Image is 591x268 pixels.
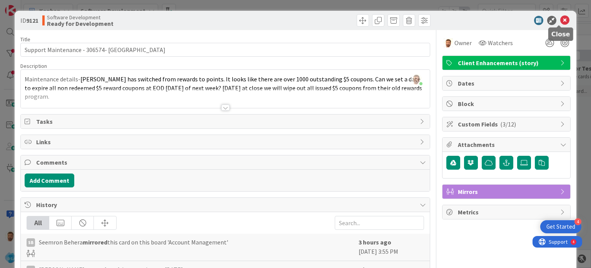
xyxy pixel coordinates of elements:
span: Owner [454,38,472,47]
span: Client Enhancements (story) [458,58,556,67]
span: Tasks [36,117,416,126]
b: 9121 [26,17,38,24]
h5: Close [551,30,570,38]
div: SB [27,238,35,247]
div: Open Get Started checklist, remaining modules: 4 [540,220,581,233]
img: AS [444,38,453,47]
p: Maintenance details- [25,75,426,101]
span: Watchers [488,38,513,47]
span: ( 3/12 ) [500,120,516,128]
b: 3 hours ago [359,238,391,246]
div: Get Started [546,223,575,231]
span: Dates [458,79,556,88]
span: Mirrors [458,187,556,196]
span: History [36,200,416,209]
input: Search... [335,216,424,230]
b: Ready for Development [47,20,114,27]
div: All [27,216,49,229]
img: XQnMoIyljuWWkMzYLB6n4fjicomZFlZU.png [411,74,422,84]
div: [DATE] 3:55 PM [359,238,424,257]
button: Add Comment [25,174,74,187]
span: Custom Fields [458,120,556,129]
span: Description [20,62,47,69]
span: Metrics [458,207,556,217]
span: Software Development [47,14,114,20]
span: Comments [36,158,416,167]
span: Block [458,99,556,108]
span: Attachments [458,140,556,149]
span: [PERSON_NAME] has switched from rewards to points. It looks like there are over 1000 outstanding ... [25,75,423,100]
input: type card name here... [20,43,430,57]
div: 4 [40,3,42,9]
span: Links [36,137,416,147]
span: Seemron Behera this card on this board 'Account Management' [39,238,228,247]
span: Support [16,1,35,10]
span: ID [20,16,38,25]
b: mirrored [83,238,107,246]
label: Title [20,36,30,43]
div: 4 [574,218,581,225]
